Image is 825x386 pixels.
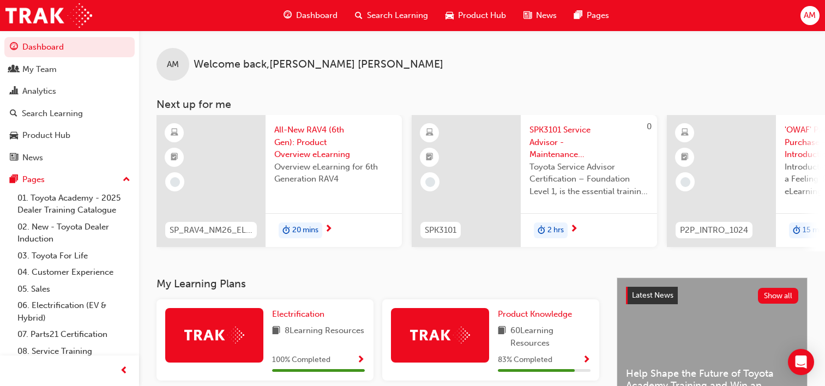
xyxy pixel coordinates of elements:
[13,219,135,248] a: 02. New - Toyota Dealer Induction
[681,177,690,187] span: learningRecordVerb_NONE-icon
[275,4,346,27] a: guage-iconDashboard
[4,37,135,57] a: Dashboard
[13,281,135,298] a: 05. Sales
[13,326,135,343] a: 07. Parts21 Certification
[272,309,324,319] span: Electrification
[296,9,338,22] span: Dashboard
[410,327,470,343] img: Trak
[515,4,565,27] a: news-iconNews
[282,224,290,238] span: duration-icon
[22,173,45,186] div: Pages
[529,161,648,198] span: Toyota Service Advisor Certification – Foundation Level 1, is the essential training course for a...
[804,9,816,22] span: AM
[4,59,135,80] a: My Team
[367,9,428,22] span: Search Learning
[426,150,433,165] span: booktick-icon
[139,98,825,111] h3: Next up for me
[285,324,364,338] span: 8 Learning Resources
[4,81,135,101] a: Analytics
[582,353,591,367] button: Show Progress
[4,35,135,170] button: DashboardMy TeamAnalyticsSearch LearningProduct HubNews
[170,177,180,187] span: learningRecordVerb_NONE-icon
[538,224,545,238] span: duration-icon
[274,124,393,161] span: All-New RAV4 (6th Gen): Product Overview eLearning
[574,9,582,22] span: pages-icon
[324,225,333,234] span: next-icon
[425,177,435,187] span: learningRecordVerb_NONE-icon
[10,43,18,52] span: guage-icon
[498,309,572,319] span: Product Knowledge
[171,126,178,140] span: learningResourceType_ELEARNING-icon
[22,152,43,164] div: News
[13,190,135,219] a: 01. Toyota Academy - 2025 Dealer Training Catalogue
[13,264,135,281] a: 04. Customer Experience
[4,104,135,124] a: Search Learning
[170,224,252,237] span: SP_RAV4_NM26_EL01
[184,327,244,343] img: Trak
[681,126,689,140] span: learningResourceType_ELEARNING-icon
[171,150,178,165] span: booktick-icon
[284,9,292,22] span: guage-icon
[4,170,135,190] button: Pages
[426,126,433,140] span: learningResourceType_ELEARNING-icon
[10,87,18,96] span: chart-icon
[10,109,17,119] span: search-icon
[292,224,318,237] span: 20 mins
[13,343,135,360] a: 08. Service Training
[788,349,814,375] div: Open Intercom Messenger
[680,224,748,237] span: P2P_INTRO_1024
[758,288,799,304] button: Show all
[22,129,70,142] div: Product Hub
[800,6,820,25] button: AM
[498,354,552,366] span: 83 % Completed
[570,225,578,234] span: next-icon
[582,355,591,365] span: Show Progress
[167,58,179,71] span: AM
[123,173,130,187] span: up-icon
[523,9,532,22] span: news-icon
[272,308,329,321] a: Electrification
[412,115,657,247] a: 0SPK3101SPK3101 Service Advisor - Maintenance Reminder & Appointment Booking (eLearning)Toyota Se...
[272,354,330,366] span: 100 % Completed
[120,364,128,378] span: prev-icon
[346,4,437,27] a: search-iconSearch Learning
[22,85,56,98] div: Analytics
[510,324,591,349] span: 60 Learning Resources
[498,324,506,349] span: book-icon
[10,175,18,185] span: pages-icon
[565,4,618,27] a: pages-iconPages
[4,125,135,146] a: Product Hub
[357,355,365,365] span: Show Progress
[13,297,135,326] a: 06. Electrification (EV & Hybrid)
[626,287,798,304] a: Latest NewsShow all
[498,308,576,321] a: Product Knowledge
[536,9,557,22] span: News
[4,148,135,168] a: News
[647,122,652,131] span: 0
[274,161,393,185] span: Overview eLearning for 6th Generation RAV4
[793,224,800,238] span: duration-icon
[194,58,443,71] span: Welcome back , [PERSON_NAME] [PERSON_NAME]
[10,65,18,75] span: people-icon
[357,353,365,367] button: Show Progress
[529,124,648,161] span: SPK3101 Service Advisor - Maintenance Reminder & Appointment Booking (eLearning)
[10,131,18,141] span: car-icon
[5,3,92,28] img: Trak
[437,4,515,27] a: car-iconProduct Hub
[272,324,280,338] span: book-icon
[587,9,609,22] span: Pages
[681,150,689,165] span: booktick-icon
[13,248,135,264] a: 03. Toyota For Life
[22,107,83,120] div: Search Learning
[425,224,456,237] span: SPK3101
[156,115,402,247] a: SP_RAV4_NM26_EL01All-New RAV4 (6th Gen): Product Overview eLearningOverview eLearning for 6th Gen...
[547,224,564,237] span: 2 hrs
[355,9,363,22] span: search-icon
[22,63,57,76] div: My Team
[632,291,673,300] span: Latest News
[156,278,599,290] h3: My Learning Plans
[10,153,18,163] span: news-icon
[458,9,506,22] span: Product Hub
